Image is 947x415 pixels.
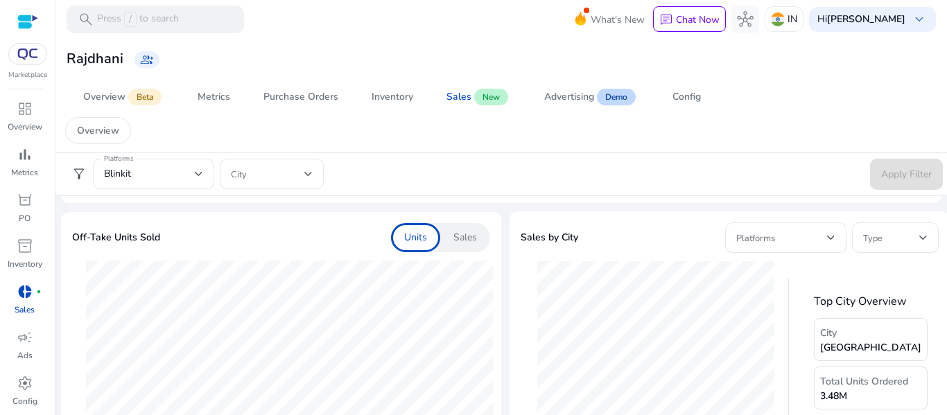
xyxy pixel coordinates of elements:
[17,146,33,163] span: bar_chart
[591,8,645,32] span: What's New
[820,326,837,339] span: City
[814,293,928,310] span: Top City Overview
[653,6,726,33] button: chatChat Now
[788,7,797,31] p: IN
[820,341,921,355] span: [GEOGRAPHIC_DATA]
[83,92,125,102] div: Overview
[11,166,38,179] p: Metrics
[597,89,636,105] span: Demo
[17,100,33,117] span: dashboard
[8,258,42,270] p: Inventory
[731,6,759,33] button: hub
[911,11,928,28] span: keyboard_arrow_down
[771,12,785,26] img: in.svg
[71,166,87,182] span: filter_alt
[659,13,673,27] span: chat
[67,51,123,67] h3: Rajdhani
[104,154,133,164] mat-label: Platforms
[672,92,701,102] div: Config
[263,92,338,102] div: Purchase Orders
[12,395,37,407] p: Config
[737,11,754,28] span: hub
[104,167,131,180] span: Blinkit
[8,70,47,80] p: Marketplace
[134,51,159,68] a: group_add
[827,12,905,26] b: [PERSON_NAME]
[198,92,230,102] div: Metrics
[372,92,413,102] div: Inventory
[128,89,162,105] span: Beta
[474,89,508,105] span: New
[17,283,33,300] span: donut_small
[15,303,35,316] p: Sales
[140,53,154,67] span: group_add
[124,12,137,27] span: /
[820,375,908,388] span: Total Units Ordered
[521,231,578,245] span: Sales by City
[19,212,31,224] p: PO
[817,15,905,24] p: Hi
[17,192,33,209] span: orders
[15,48,40,60] img: QC-logo.svg
[77,123,119,138] p: Overview
[17,329,33,346] span: campaign
[97,12,179,27] p: Press to search
[676,13,720,26] p: Chat Now
[544,92,594,102] div: Advertising
[453,231,477,245] p: Sales
[17,238,33,254] span: inventory_2
[72,231,160,245] span: Off-Take Units Sold
[17,349,33,362] p: Ads
[78,11,94,28] span: search
[404,231,427,245] p: Units
[8,121,42,133] p: Overview
[820,389,847,403] span: 3.48M
[36,289,42,294] span: fiber_manual_record
[446,92,471,102] div: Sales
[17,375,33,391] span: settings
